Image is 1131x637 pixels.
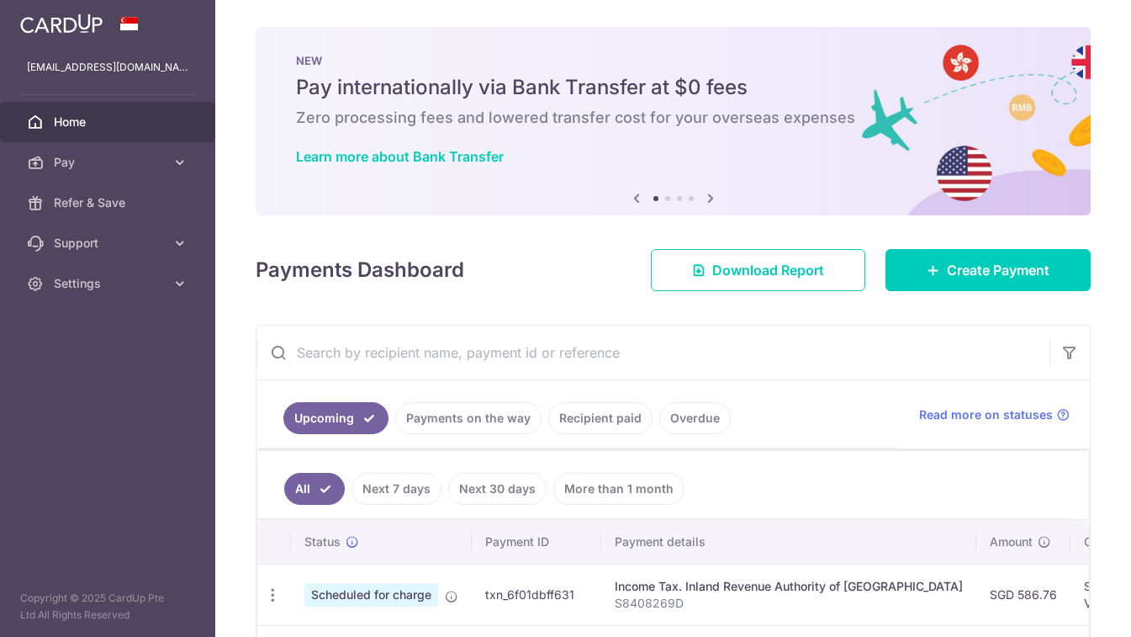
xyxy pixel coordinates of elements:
[712,260,824,280] span: Download Report
[395,402,542,434] a: Payments on the way
[296,54,1050,67] p: NEW
[448,473,547,505] a: Next 30 days
[919,406,1070,423] a: Read more on statuses
[472,520,601,564] th: Payment ID
[256,255,464,285] h4: Payments Dashboard
[919,406,1053,423] span: Read more on statuses
[659,402,731,434] a: Overdue
[284,473,345,505] a: All
[296,74,1050,101] h5: Pay internationally via Bank Transfer at $0 fees
[304,583,438,607] span: Scheduled for charge
[20,13,103,34] img: CardUp
[615,578,963,595] div: Income Tax. Inland Revenue Authority of [GEOGRAPHIC_DATA]
[54,235,165,252] span: Support
[351,473,441,505] a: Next 7 days
[283,402,388,434] a: Upcoming
[54,154,165,171] span: Pay
[651,249,865,291] a: Download Report
[27,59,188,76] p: [EMAIL_ADDRESS][DOMAIN_NAME]
[990,533,1033,550] span: Amount
[304,533,341,550] span: Status
[601,520,976,564] th: Payment details
[54,114,165,130] span: Home
[256,326,1049,380] input: Search by recipient name, payment id or reference
[54,275,165,292] span: Settings
[615,595,963,612] p: S8408269D
[976,564,1070,625] td: SGD 586.76
[256,27,1091,215] img: Bank transfer banner
[54,194,165,211] span: Refer & Save
[296,148,504,165] a: Learn more about Bank Transfer
[885,249,1091,291] a: Create Payment
[296,108,1050,128] h6: Zero processing fees and lowered transfer cost for your overseas expenses
[947,260,1049,280] span: Create Payment
[553,473,684,505] a: More than 1 month
[472,564,601,625] td: txn_6f01dbff631
[548,402,653,434] a: Recipient paid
